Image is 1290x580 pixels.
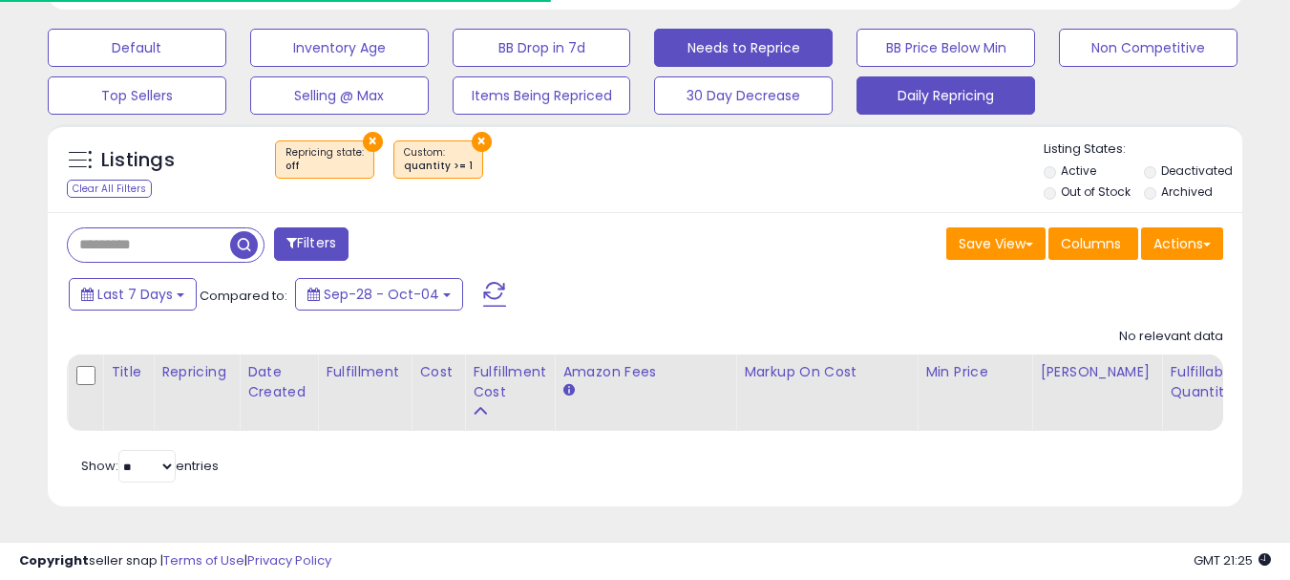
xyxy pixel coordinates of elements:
[1141,227,1223,260] button: Actions
[31,50,46,65] img: website_grey.svg
[111,362,145,382] div: Title
[1061,183,1131,200] label: Out of Stock
[1161,162,1233,179] label: Deactivated
[69,278,197,311] button: Last 7 Days
[200,287,287,305] span: Compared to:
[744,362,909,382] div: Markup on Cost
[1170,362,1236,402] div: Fulfillable Quantity
[161,362,231,382] div: Repricing
[31,31,46,46] img: logo_orange.svg
[1194,551,1271,569] span: 2025-10-12 21:25 GMT
[925,362,1024,382] div: Min Price
[48,76,226,115] button: Top Sellers
[453,76,631,115] button: Items Being Repriced
[48,29,226,67] button: Default
[97,285,173,304] span: Last 7 Days
[453,29,631,67] button: BB Drop in 7d
[419,362,456,382] div: Cost
[190,111,205,126] img: tab_keywords_by_traffic_grey.svg
[19,551,89,569] strong: Copyright
[562,362,728,382] div: Amazon Fees
[1040,362,1153,382] div: [PERSON_NAME]
[473,362,546,402] div: Fulfillment Cost
[326,362,403,382] div: Fulfillment
[1059,29,1237,67] button: Non Competitive
[81,457,219,475] span: Show: entries
[163,551,244,569] a: Terms of Use
[1061,162,1096,179] label: Active
[1044,140,1242,159] p: Listing States:
[856,76,1035,115] button: Daily Repricing
[50,50,210,65] div: Domain: [DOMAIN_NAME]
[247,551,331,569] a: Privacy Policy
[1061,234,1121,253] span: Columns
[654,76,833,115] button: 30 Day Decrease
[946,227,1046,260] button: Save View
[101,147,175,174] h5: Listings
[53,31,94,46] div: v 4.0.25
[404,145,473,174] span: Custom:
[324,285,439,304] span: Sep-28 - Oct-04
[404,160,473,173] div: quantity >= 1
[363,132,383,152] button: ×
[250,29,429,67] button: Inventory Age
[250,76,429,115] button: Selling @ Max
[472,132,492,152] button: ×
[52,111,67,126] img: tab_domain_overview_orange.svg
[211,113,322,125] div: Keywords by Traffic
[285,160,364,173] div: off
[562,382,574,399] small: Amazon Fees.
[274,227,349,261] button: Filters
[736,354,918,431] th: The percentage added to the cost of goods (COGS) that forms the calculator for Min & Max prices.
[19,552,331,570] div: seller snap | |
[67,180,152,198] div: Clear All Filters
[73,113,171,125] div: Domain Overview
[1161,183,1213,200] label: Archived
[1048,227,1138,260] button: Columns
[1119,328,1223,346] div: No relevant data
[295,278,463,311] button: Sep-28 - Oct-04
[247,362,309,402] div: Date Created
[856,29,1035,67] button: BB Price Below Min
[654,29,833,67] button: Needs to Reprice
[285,145,364,174] span: Repricing state :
